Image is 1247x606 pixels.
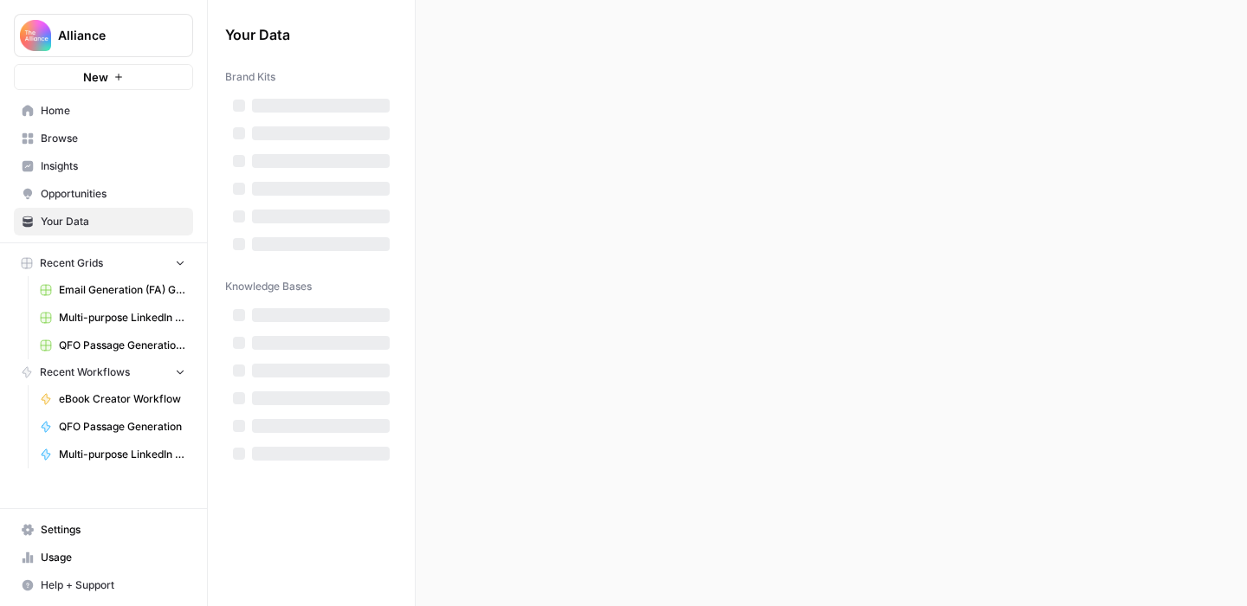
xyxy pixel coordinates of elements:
[14,544,193,571] a: Usage
[32,304,193,332] a: Multi-purpose LinkedIn Workflow Grid
[32,385,193,413] a: eBook Creator Workflow
[225,24,377,45] span: Your Data
[41,103,185,119] span: Home
[41,131,185,146] span: Browse
[41,186,185,202] span: Opportunities
[14,250,193,276] button: Recent Grids
[14,180,193,208] a: Opportunities
[14,152,193,180] a: Insights
[59,282,185,298] span: Email Generation (FA) Grid
[41,214,185,229] span: Your Data
[14,64,193,90] button: New
[14,125,193,152] a: Browse
[59,419,185,435] span: QFO Passage Generation
[83,68,108,86] span: New
[225,69,275,85] span: Brand Kits
[58,27,163,44] span: Alliance
[32,332,193,359] a: QFO Passage Generation Grid (PMA)
[14,516,193,544] a: Settings
[225,279,312,294] span: Knowledge Bases
[41,158,185,174] span: Insights
[14,359,193,385] button: Recent Workflows
[32,441,193,468] a: Multi-purpose LinkedIn Workflow
[20,20,51,51] img: Alliance Logo
[14,14,193,57] button: Workspace: Alliance
[32,413,193,441] a: QFO Passage Generation
[59,338,185,353] span: QFO Passage Generation Grid (PMA)
[14,97,193,125] a: Home
[59,391,185,407] span: eBook Creator Workflow
[41,550,185,565] span: Usage
[59,447,185,462] span: Multi-purpose LinkedIn Workflow
[14,571,193,599] button: Help + Support
[32,276,193,304] a: Email Generation (FA) Grid
[14,208,193,235] a: Your Data
[40,255,103,271] span: Recent Grids
[40,364,130,380] span: Recent Workflows
[41,522,185,538] span: Settings
[59,310,185,326] span: Multi-purpose LinkedIn Workflow Grid
[41,577,185,593] span: Help + Support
